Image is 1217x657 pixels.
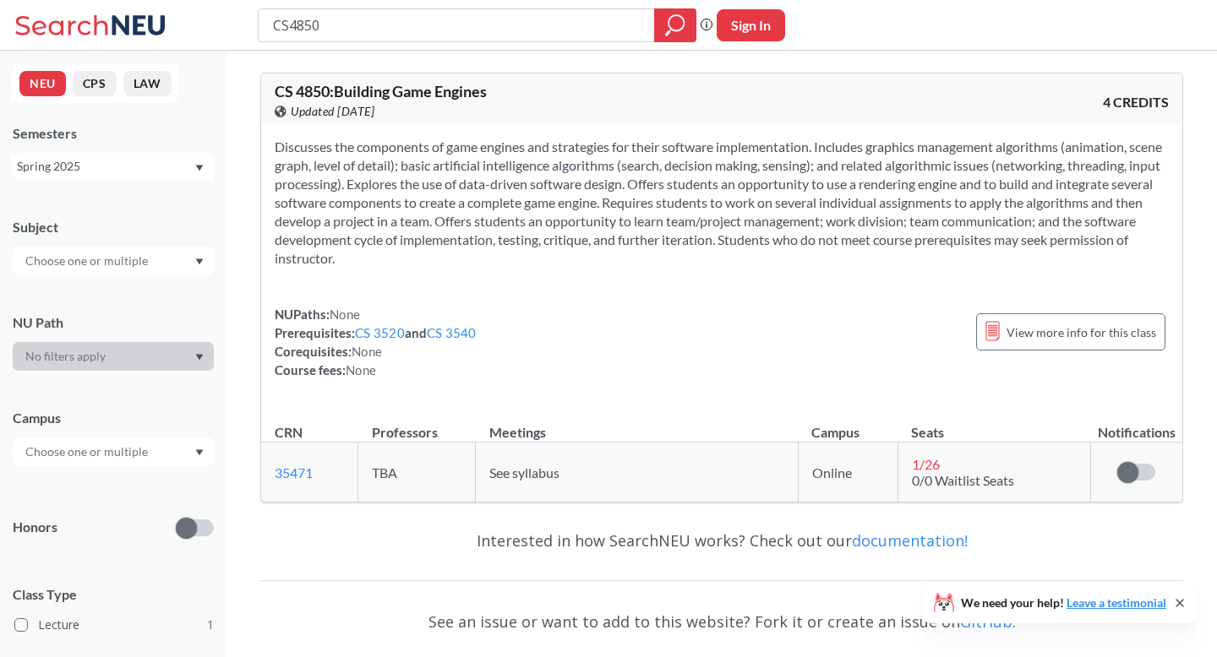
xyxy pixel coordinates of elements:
div: Dropdown arrow [13,342,214,371]
span: 1 / 26 [912,456,940,472]
td: TBA [358,443,476,502]
span: 4 CREDITS [1103,93,1169,111]
div: magnifying glass [654,8,696,42]
div: Interested in how SearchNEU works? Check out our [260,516,1183,565]
section: Discusses the components of game engines and strategies for their software implementation. Includ... [275,138,1169,268]
span: 0/0 Waitlist Seats [912,472,1014,488]
p: Honors [13,518,57,537]
button: CPS [73,71,117,96]
span: CS 4850 : Building Game Engines [275,82,487,100]
span: View more info for this class [1007,322,1156,343]
button: NEU [19,71,66,96]
span: None [346,362,376,377]
div: Dropdown arrow [13,437,214,466]
th: Notifications [1090,406,1182,443]
div: Spring 2025Dropdown arrow [13,153,214,180]
div: Campus [13,409,214,427]
div: Semesters [13,124,214,143]
span: 1 [207,616,214,634]
button: Sign In [717,9,785,41]
a: documentation! [852,530,968,551]
span: None [352,344,382,359]
div: Subject [13,218,214,236]
input: Class, professor, course number, "phrase" [271,11,642,40]
svg: Dropdown arrow [195,449,204,456]
svg: Dropdown arrow [195,165,204,171]
a: 35471 [275,464,313,481]
th: Meetings [476,406,799,443]
div: See an issue or want to add to this website? Fork it or create an issue on . [260,597,1183,646]
div: Dropdown arrow [13,247,214,275]
th: Seats [898,406,1090,443]
input: Choose one or multiple [17,251,159,271]
label: Lecture [14,614,214,636]
a: Leave a testimonial [1067,595,1166,610]
div: NUPaths: Prerequisites: and Corequisites: Course fees: [275,305,477,379]
td: Online [798,443,898,502]
button: LAW [123,71,172,96]
th: Campus [798,406,898,443]
div: Spring 2025 [17,157,194,176]
svg: Dropdown arrow [195,354,204,361]
span: We need your help! [961,597,1166,609]
input: Choose one or multiple [17,442,159,462]
span: None [330,307,360,322]
svg: magnifying glass [665,14,685,37]
span: See syllabus [489,464,559,481]
span: Updated [DATE] [291,102,374,121]
a: CS 3540 [427,325,477,340]
th: Professors [358,406,476,443]
span: Class Type [13,585,214,604]
div: NU Path [13,313,214,332]
svg: Dropdown arrow [195,258,204,265]
a: CS 3520 [355,325,405,340]
div: CRN [275,423,303,442]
